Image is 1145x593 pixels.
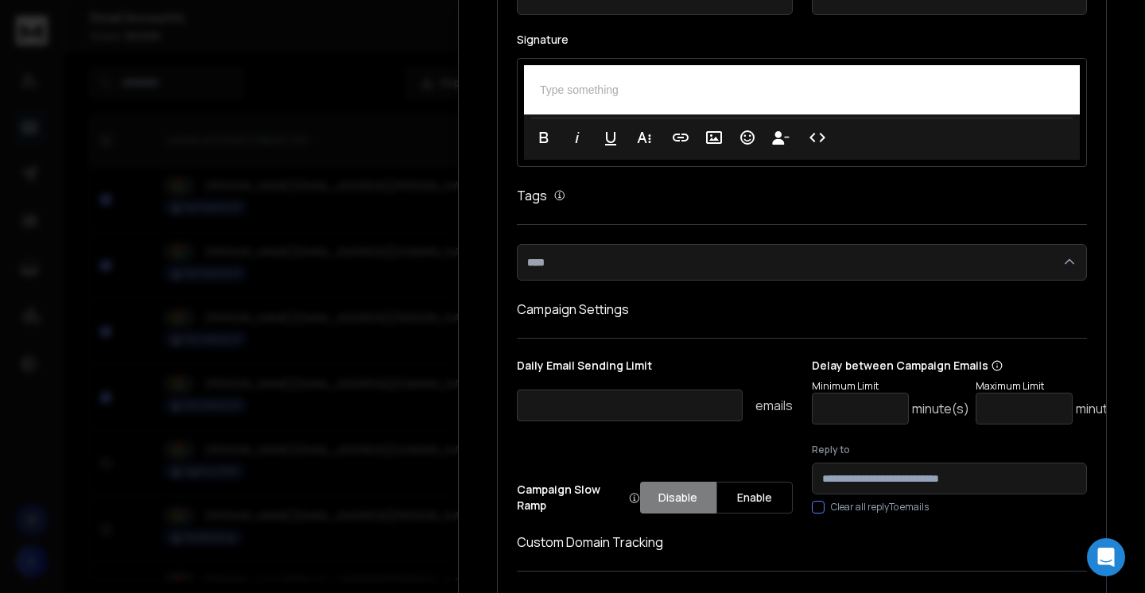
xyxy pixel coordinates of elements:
[517,358,793,380] p: Daily Email Sending Limit
[812,380,969,393] p: Minimum Limit
[517,482,640,514] p: Campaign Slow Ramp
[699,122,729,153] button: Insert Image (⌘P)
[732,122,763,153] button: Emoticons
[766,122,796,153] button: Insert Unsubscribe Link
[802,122,833,153] button: Code View
[831,501,929,514] label: Clear all replyTo emails
[517,533,1087,552] h1: Custom Domain Tracking
[517,300,1087,319] h1: Campaign Settings
[755,396,793,415] p: emails
[716,482,793,514] button: Enable
[517,34,1087,45] label: Signature
[529,122,559,153] button: Bold (⌘B)
[1076,399,1133,418] p: minute(s)
[812,358,1133,374] p: Delay between Campaign Emails
[976,380,1133,393] p: Maximum Limit
[517,186,547,205] h1: Tags
[562,122,592,153] button: Italic (⌘I)
[912,399,969,418] p: minute(s)
[812,444,1088,456] label: Reply to
[640,482,716,514] button: Disable
[596,122,626,153] button: Underline (⌘U)
[666,122,696,153] button: Insert Link (⌘K)
[1087,538,1125,576] div: Open Intercom Messenger
[629,122,659,153] button: More Text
